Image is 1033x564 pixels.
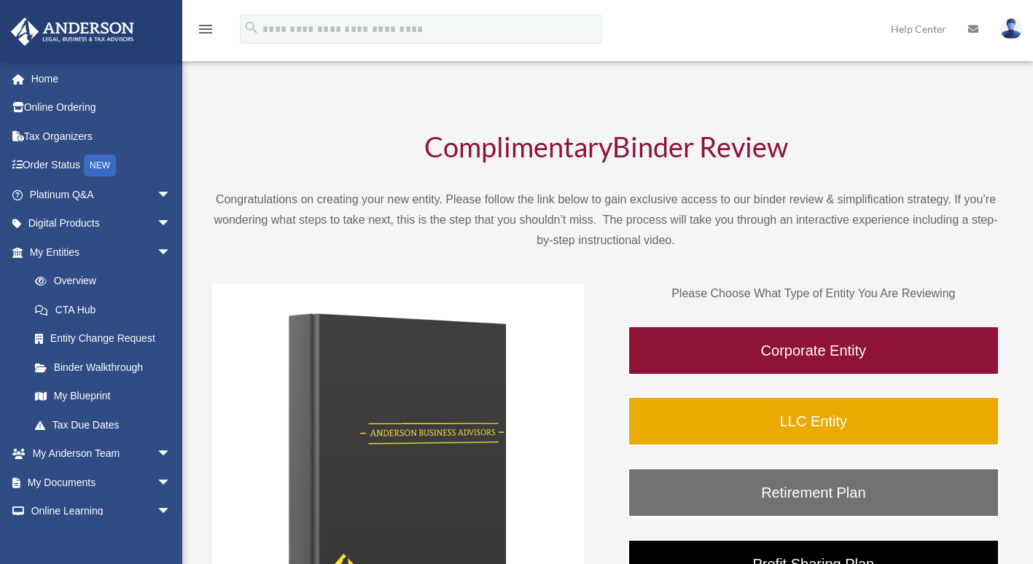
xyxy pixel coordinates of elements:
a: My Documentsarrow_drop_down [10,468,193,497]
a: Home [10,64,193,93]
span: arrow_drop_down [157,497,186,527]
span: Complimentary [424,130,612,163]
span: arrow_drop_down [157,180,186,210]
div: NEW [84,154,116,176]
a: Online Learningarrow_drop_down [10,497,193,526]
p: Please Choose What Type of Entity You Are Reviewing [628,283,999,304]
a: Overview [20,267,193,296]
a: Tax Due Dates [20,410,193,439]
a: Online Ordering [10,93,193,122]
img: Anderson Advisors Platinum Portal [7,17,139,46]
a: Binder Walkthrough [20,353,186,382]
a: My Anderson Teamarrow_drop_down [10,439,193,469]
a: Platinum Q&Aarrow_drop_down [10,180,193,209]
p: Congratulations on creating your new entity. Please follow the link below to gain exclusive acces... [212,189,999,251]
span: arrow_drop_down [157,468,186,498]
a: Entity Change Request [20,324,193,353]
a: My Entitiesarrow_drop_down [10,238,193,267]
img: User Pic [1000,18,1022,39]
a: Tax Organizers [10,122,193,151]
a: LLC Entity [628,396,999,446]
span: arrow_drop_down [157,238,186,267]
a: menu [197,26,214,38]
span: Binder Review [612,130,788,163]
a: Corporate Entity [628,326,999,375]
span: arrow_drop_down [157,439,186,469]
a: Order StatusNEW [10,151,193,181]
span: arrow_drop_down [157,209,186,239]
a: My Blueprint [20,382,193,411]
i: menu [197,20,214,38]
a: CTA Hub [20,295,193,324]
i: search [243,20,260,36]
a: Retirement Plan [628,468,999,517]
a: Digital Productsarrow_drop_down [10,209,193,238]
